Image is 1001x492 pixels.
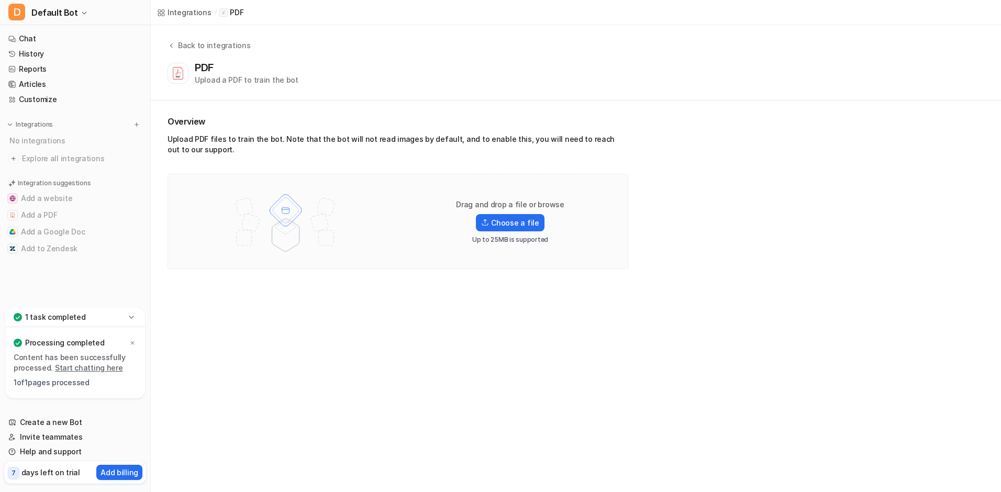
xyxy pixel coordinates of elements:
img: File upload illustration [217,185,354,258]
img: Add a Google Doc [9,229,16,235]
img: Add to Zendesk [9,245,16,252]
span: Explore all integrations [22,150,142,167]
img: Upload icon [481,219,489,226]
a: Articles [4,77,146,92]
p: PDF [230,7,243,18]
a: Chat [4,31,146,46]
p: Content has been successfully processed. [14,352,137,373]
label: Choose a file [476,214,544,231]
a: Integrations [157,7,212,18]
p: Add billing [101,467,138,478]
span: D [8,4,25,20]
p: 7 [12,468,16,478]
a: Create a new Bot [4,415,146,430]
span: / [215,8,217,17]
div: Upload PDF files to train the bot. Note that the bot will not read images by default, and to enab... [168,134,628,159]
button: Add a PDFAdd a PDF [4,207,146,223]
button: Add billing [96,465,142,480]
a: PDF iconPDF [219,7,243,18]
p: Drag and drop a file or browse [456,199,564,210]
p: Up to 25MB is supported [472,236,548,244]
p: 1 task completed [25,312,86,322]
button: Add to ZendeskAdd to Zendesk [4,240,146,257]
p: 1 of 1 pages processed [14,377,137,388]
img: Add a PDF [9,212,16,218]
button: Back to integrations [168,40,250,61]
span: Default Bot [31,5,78,20]
a: Invite teammates [4,430,146,444]
h2: Overview [168,115,628,128]
a: Explore all integrations [4,151,146,166]
p: Integrations [16,120,53,129]
a: History [4,47,146,61]
div: Back to integrations [175,40,250,51]
img: explore all integrations [8,153,19,164]
div: Upload a PDF to train the bot [195,74,298,85]
img: menu_add.svg [133,121,140,128]
div: PDF [195,61,218,74]
img: Add a website [9,195,16,202]
button: Add a websiteAdd a website [4,190,146,207]
a: Reports [4,62,146,76]
p: days left on trial [21,467,80,478]
img: PDF icon [221,10,226,15]
img: expand menu [6,121,14,128]
p: Processing completed [25,338,104,348]
button: Add a Google DocAdd a Google Doc [4,223,146,240]
p: Integration suggestions [18,178,91,188]
a: Help and support [4,444,146,459]
div: Integrations [168,7,212,18]
a: Start chatting here [55,363,123,372]
div: No integrations [6,132,146,149]
a: Customize [4,92,146,107]
button: Integrations [4,119,56,130]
